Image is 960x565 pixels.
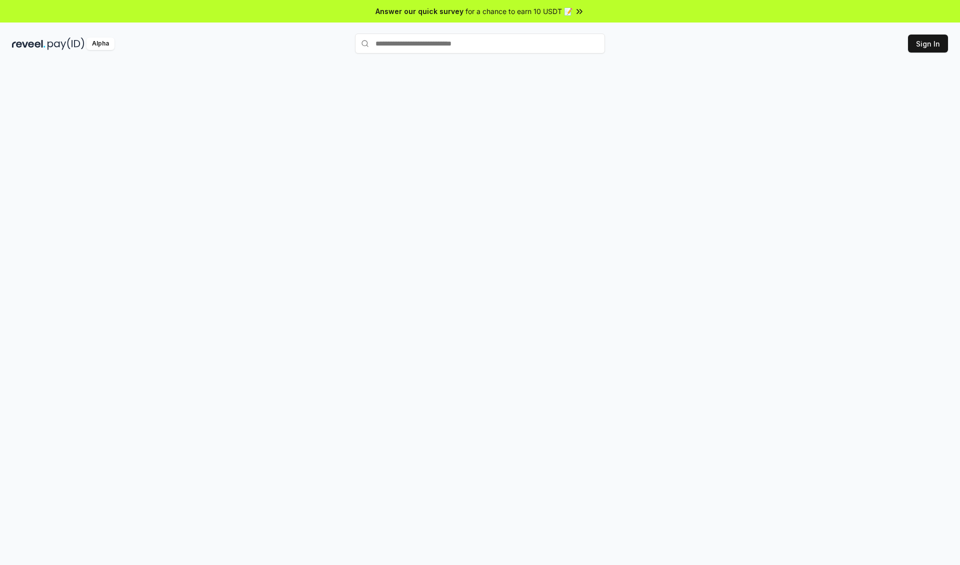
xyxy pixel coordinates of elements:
img: reveel_dark [12,38,45,50]
img: pay_id [47,38,84,50]
span: for a chance to earn 10 USDT 📝 [465,6,572,17]
button: Sign In [908,35,948,53]
span: Answer our quick survey [375,6,463,17]
div: Alpha [86,38,114,50]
